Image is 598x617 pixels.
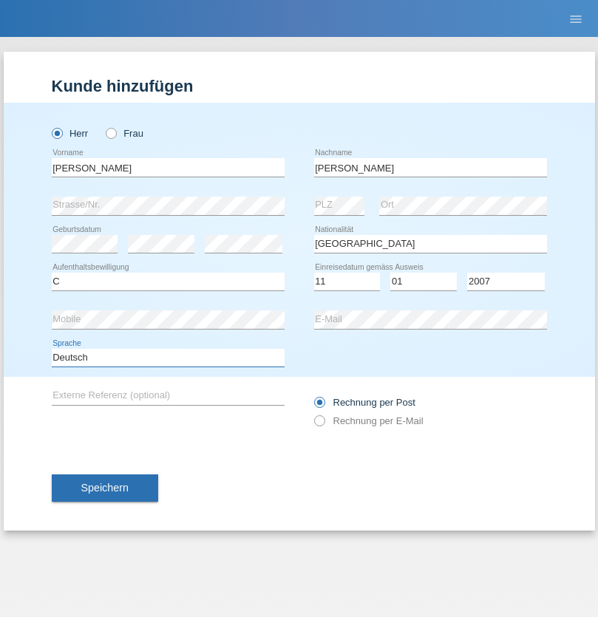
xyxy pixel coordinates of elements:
label: Rechnung per E-Mail [314,415,424,426]
span: Speichern [81,482,129,494]
label: Rechnung per Post [314,397,415,408]
h1: Kunde hinzufügen [52,77,547,95]
label: Frau [106,128,143,139]
button: Speichern [52,474,158,502]
i: menu [568,12,583,27]
label: Herr [52,128,89,139]
input: Rechnung per Post [314,397,324,415]
input: Herr [52,128,61,137]
input: Rechnung per E-Mail [314,415,324,434]
input: Frau [106,128,115,137]
a: menu [561,14,591,23]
